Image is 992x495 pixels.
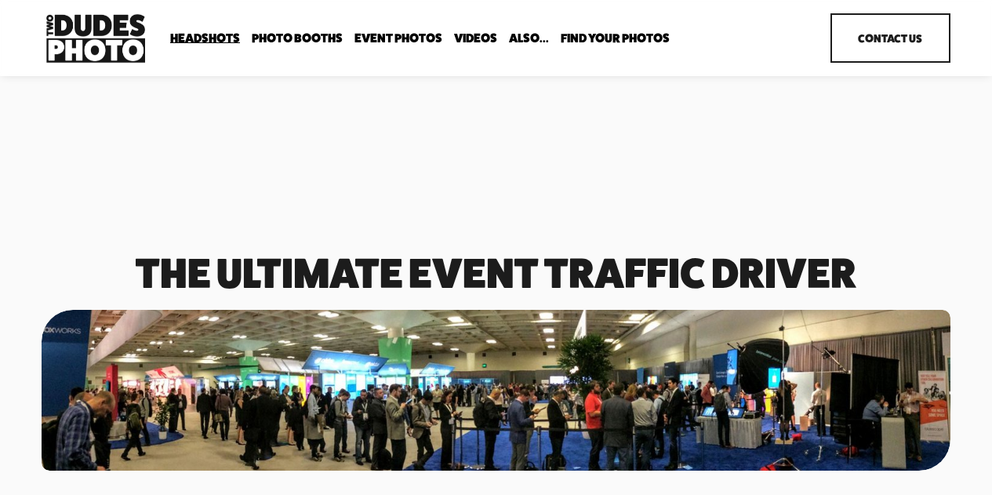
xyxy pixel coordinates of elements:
[454,31,497,45] a: Videos
[561,32,670,45] span: Find Your Photos
[354,31,442,45] a: Event Photos
[42,254,950,293] h1: The Ultimate event traffic driver
[252,31,343,45] a: folder dropdown
[252,32,343,45] span: Photo Booths
[170,32,240,45] span: Headshots
[509,32,549,45] span: Also...
[170,31,240,45] a: folder dropdown
[561,31,670,45] a: folder dropdown
[509,31,549,45] a: folder dropdown
[42,10,150,67] img: Two Dudes Photo | Headshots, Portraits &amp; Photo Booths
[830,13,950,63] a: Contact Us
